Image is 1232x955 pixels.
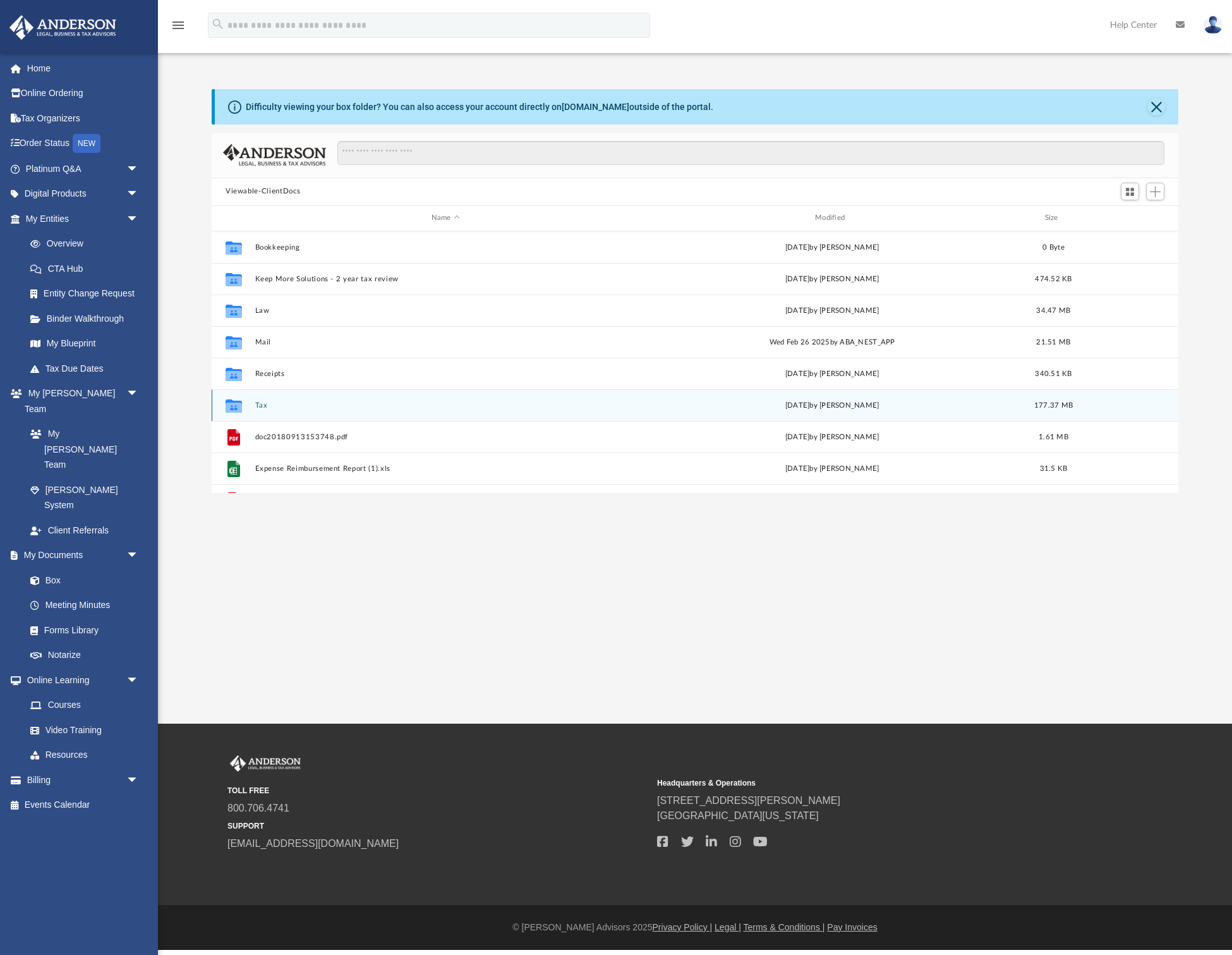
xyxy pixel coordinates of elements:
[562,102,629,112] a: [DOMAIN_NAME]
[1034,401,1073,408] span: 177.37 MB
[18,593,152,618] a: Meeting Minutes
[255,274,636,283] button: Keep More Solutions - 2 year tax review
[9,181,158,207] a: Digital Productsarrow_drop_down
[18,743,152,768] a: Resources
[9,81,158,106] a: Online Ordering
[9,106,158,131] a: Tax Organizers
[227,755,303,772] img: Anderson Advisors Platinum Portal
[73,134,100,153] div: NEW
[217,212,249,224] div: id
[9,767,158,793] a: Billingarrow_drop_down
[18,477,152,518] a: [PERSON_NAME] System
[255,212,636,224] div: Name
[126,543,152,569] span: arrow_drop_down
[18,643,152,668] a: Notarize
[18,231,158,257] a: Overview
[9,156,158,181] a: Platinum Q&Aarrow_drop_down
[18,518,152,543] a: Client Referrals
[744,922,825,932] a: Terms & Conditions |
[171,18,186,33] i: menu
[255,243,636,251] button: Bookkeeping
[9,131,158,157] a: Order StatusNEW
[255,464,636,472] button: Expense Reimbursement Report (1).xls
[1035,275,1072,282] span: 474.52 KB
[18,693,152,718] a: Courses
[227,838,399,849] a: [EMAIL_ADDRESS][DOMAIN_NAME]
[1146,183,1165,200] button: Add
[255,432,636,441] button: doc20180913153748.pdf
[1029,212,1079,224] div: Size
[1204,16,1223,34] img: User Pic
[126,381,152,407] span: arrow_drop_down
[9,793,158,818] a: Events Calendar
[1084,212,1173,224] div: id
[18,281,158,307] a: Entity Change Request
[9,381,152,422] a: My [PERSON_NAME] Teamarrow_drop_down
[657,777,1078,789] small: Headquarters & Operations
[227,820,648,832] small: SUPPORT
[642,431,1023,442] div: [DATE] by [PERSON_NAME]
[255,306,636,314] button: Law
[18,617,145,643] a: Forms Library
[715,922,741,932] a: Legal |
[9,543,152,568] a: My Documentsarrow_drop_down
[642,399,1023,411] div: [DATE] by [PERSON_NAME]
[126,181,152,207] span: arrow_drop_down
[158,921,1232,934] div: © [PERSON_NAME] Advisors 2025
[126,767,152,793] span: arrow_drop_down
[212,231,1178,493] div: grid
[255,401,636,409] button: Tax
[1042,243,1065,250] span: 0 Byte
[642,368,1023,379] div: [DATE] by [PERSON_NAME]
[6,15,120,40] img: Anderson Advisors Platinum Portal
[657,810,819,821] a: [GEOGRAPHIC_DATA][US_STATE]
[653,922,713,932] a: Privacy Policy |
[171,24,186,33] a: menu
[1147,98,1165,116] button: Close
[642,305,1023,316] div: [DATE] by [PERSON_NAME]
[18,306,158,331] a: Binder Walkthrough
[226,186,300,197] button: Viewable-ClientDocs
[9,56,158,81] a: Home
[1035,370,1072,377] span: 340.51 KB
[9,667,152,693] a: Online Learningarrow_drop_down
[18,717,145,743] a: Video Training
[641,212,1023,224] div: Modified
[246,100,713,114] div: Difficulty viewing your box folder? You can also access your account directly on outside of the p...
[642,241,1023,253] div: [DATE] by [PERSON_NAME]
[642,336,1023,348] div: Wed Feb 26 2025 by ABA_NEST_APP
[18,356,158,381] a: Tax Due Dates
[126,206,152,232] span: arrow_drop_down
[18,256,158,281] a: CTA Hub
[657,795,840,806] a: [STREET_ADDRESS][PERSON_NAME]
[18,331,152,356] a: My Blueprint
[227,785,648,796] small: TOLL FREE
[1039,433,1068,440] span: 1.61 MB
[642,463,1023,474] div: [DATE] by [PERSON_NAME]
[227,803,289,813] a: 800.706.4741
[1036,338,1070,345] span: 21.51 MB
[255,369,636,377] button: Receipts
[255,338,636,346] button: Mail
[1036,307,1070,313] span: 34.47 MB
[211,17,225,31] i: search
[18,568,145,593] a: Box
[337,141,1164,165] input: Search files and folders
[1040,465,1068,471] span: 31.5 KB
[126,667,152,693] span: arrow_drop_down
[126,156,152,182] span: arrow_drop_down
[18,422,145,478] a: My [PERSON_NAME] Team
[1121,183,1140,200] button: Switch to Grid View
[827,922,877,932] a: Pay Invoices
[642,273,1023,284] div: [DATE] by [PERSON_NAME]
[9,206,158,231] a: My Entitiesarrow_drop_down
